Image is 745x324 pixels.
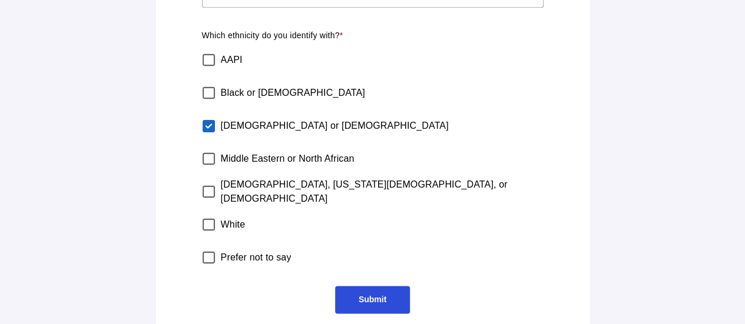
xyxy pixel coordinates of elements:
span: Submit [359,295,386,304]
label: Black or [DEMOGRAPHIC_DATA] [221,76,365,109]
label: Prefer not to say [221,241,292,274]
label: AAPI [221,44,243,76]
p: Which ethnicity do you identify with? [202,30,544,42]
a: Submit [335,286,410,313]
label: Middle Eastern or North African [221,142,355,175]
label: [DEMOGRAPHIC_DATA] or [DEMOGRAPHIC_DATA] [221,109,449,142]
label: [DEMOGRAPHIC_DATA], [US_STATE][DEMOGRAPHIC_DATA], or [DEMOGRAPHIC_DATA] [221,175,544,208]
label: White [221,208,246,241]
